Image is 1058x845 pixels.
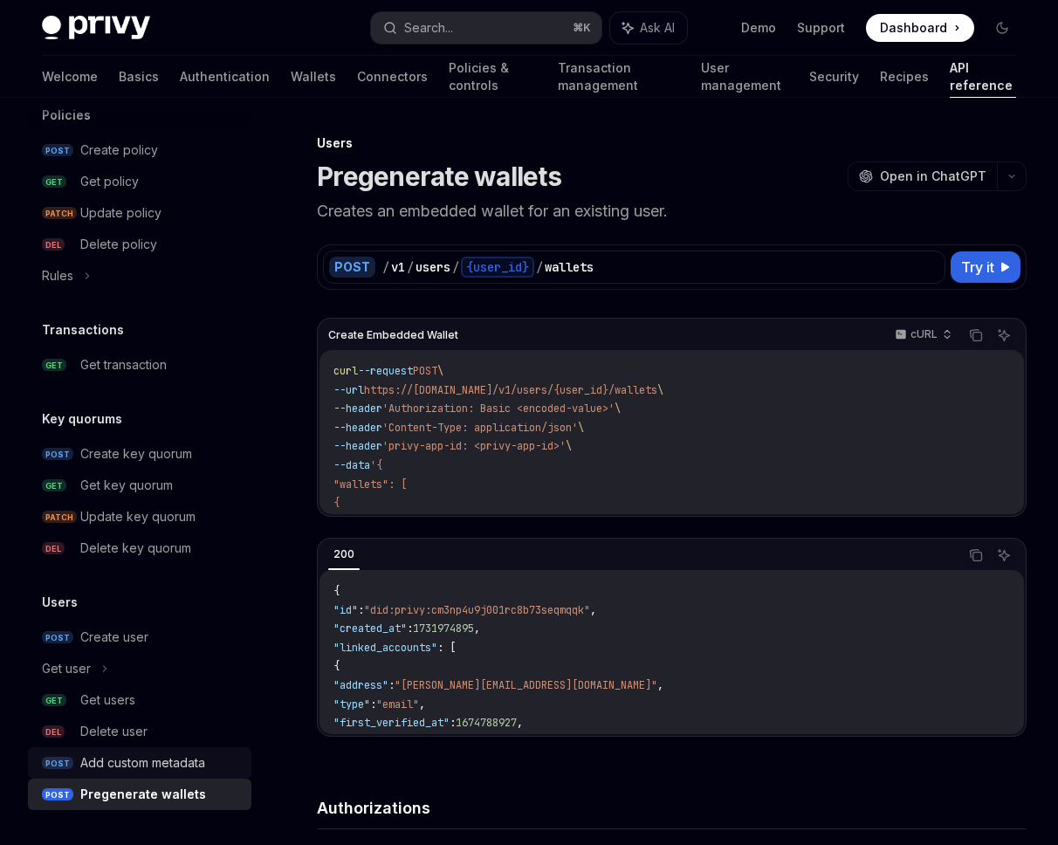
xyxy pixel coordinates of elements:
[28,197,251,229] a: PATCHUpdate policy
[42,511,77,524] span: PATCH
[80,443,192,464] div: Create key quorum
[370,458,382,472] span: '{
[988,14,1016,42] button: Toggle dark mode
[382,421,578,435] span: 'Content-Type: application/json'
[80,203,161,223] div: Update policy
[657,678,663,692] span: ,
[395,678,657,692] span: "[PERSON_NAME][EMAIL_ADDRESS][DOMAIN_NAME]"
[382,258,389,276] div: /
[910,327,938,341] p: cURL
[993,544,1015,567] button: Ask AI
[461,257,534,278] div: {user_id}
[80,171,139,192] div: Get policy
[965,544,987,567] button: Copy the contents from the code block
[741,19,776,37] a: Demo
[42,725,65,739] span: DEL
[80,721,148,742] div: Delete user
[333,421,382,435] span: --header
[80,475,173,496] div: Get key quorum
[419,697,425,711] span: ,
[42,448,73,461] span: POST
[474,622,480,635] span: ,
[566,439,572,453] span: \
[28,747,251,779] a: POSTAdd custom metadata
[450,716,456,730] span: :
[809,56,859,98] a: Security
[42,631,73,644] span: POST
[333,584,340,598] span: {
[80,538,191,559] div: Delete key quorum
[328,544,360,565] div: 200
[333,477,407,491] span: "wallets": [
[357,56,428,98] a: Connectors
[291,56,336,98] a: Wallets
[119,56,159,98] a: Basics
[452,258,459,276] div: /
[28,166,251,197] a: GETGet policy
[42,207,77,220] span: PATCH
[333,439,382,453] span: --header
[80,627,148,648] div: Create user
[80,752,205,773] div: Add custom metadata
[28,349,251,381] a: GETGet transaction
[364,603,590,617] span: "did:privy:cm3np4u9j001rc8b73seqmqqk"
[28,532,251,564] a: DELDelete key quorum
[80,506,196,527] div: Update key quorum
[370,697,376,711] span: :
[42,56,98,98] a: Welcome
[333,603,358,617] span: "id"
[961,257,994,278] span: Try it
[382,402,615,416] span: 'Authorization: Basic <encoded-value>'
[42,265,73,286] div: Rules
[28,501,251,532] a: PATCHUpdate key quorum
[416,258,450,276] div: users
[42,694,66,707] span: GET
[376,697,419,711] span: "email"
[317,796,1027,820] h4: Authorizations
[317,161,561,192] h1: Pregenerate wallets
[80,784,206,805] div: Pregenerate wallets
[404,17,453,38] div: Search...
[180,56,270,98] a: Authentication
[333,458,370,472] span: --data
[28,438,251,470] a: POSTCreate key quorum
[407,622,413,635] span: :
[333,716,450,730] span: "first_verified_at"
[437,364,443,378] span: \
[333,659,340,673] span: {
[413,622,474,635] span: 1731974895
[880,19,947,37] span: Dashboard
[993,324,1015,347] button: Ask AI
[42,238,65,251] span: DEL
[590,603,596,617] span: ,
[536,258,543,276] div: /
[640,19,675,37] span: Ask AI
[42,409,122,429] h5: Key quorums
[880,168,986,185] span: Open in ChatGPT
[42,144,73,157] span: POST
[610,12,687,44] button: Ask AI
[701,56,788,98] a: User management
[333,402,382,416] span: --header
[80,234,157,255] div: Delete policy
[328,328,458,342] span: Create Embedded Wallet
[42,542,65,555] span: DEL
[388,678,395,692] span: :
[333,678,388,692] span: "address"
[437,641,456,655] span: : [
[80,140,158,161] div: Create policy
[797,19,845,37] a: Support
[573,21,591,35] span: ⌘ K
[28,134,251,166] a: POSTCreate policy
[950,56,1016,98] a: API reference
[456,716,517,730] span: 1674788927
[28,622,251,653] a: POSTCreate user
[42,479,66,492] span: GET
[28,470,251,501] a: GETGet key quorum
[358,603,364,617] span: :
[42,359,66,372] span: GET
[333,364,358,378] span: curl
[657,383,663,397] span: \
[42,788,73,801] span: POST
[28,716,251,747] a: DELDelete user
